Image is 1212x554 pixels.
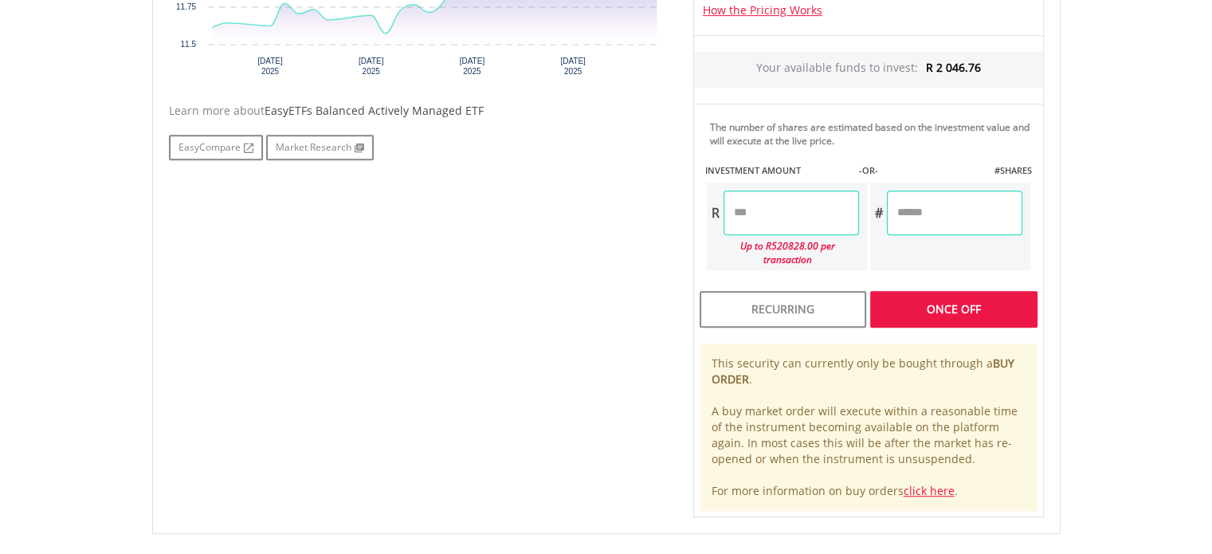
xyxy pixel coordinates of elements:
span: EasyETFs Balanced Actively Managed ETF [265,103,484,118]
div: Up to R520828.00 per transaction [707,235,859,270]
label: INVESTMENT AMOUNT [705,164,801,177]
text: [DATE] 2025 [257,57,283,76]
text: [DATE] 2025 [560,57,586,76]
text: 11.5 [180,40,196,49]
a: click here [904,483,955,498]
div: This security can currently only be bought through a . A buy market order will execute within a r... [700,344,1037,511]
label: -OR- [858,164,877,177]
b: BUY ORDER [712,356,1014,387]
text: [DATE] 2025 [358,57,383,76]
div: R [707,191,724,235]
div: # [870,191,887,235]
text: [DATE] 2025 [459,57,484,76]
div: The number of shares are estimated based on the investment value and will execute at the live price. [710,120,1037,147]
div: Learn more about [169,103,669,119]
div: Your available funds to invest: [694,52,1043,88]
div: Once Off [870,291,1037,328]
a: How the Pricing Works [703,2,822,18]
div: Recurring [700,291,866,328]
label: #SHARES [994,164,1031,177]
text: 11.75 [175,2,195,11]
a: EasyCompare [169,135,263,160]
a: Market Research [266,135,374,160]
span: R 2 046.76 [926,60,981,75]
